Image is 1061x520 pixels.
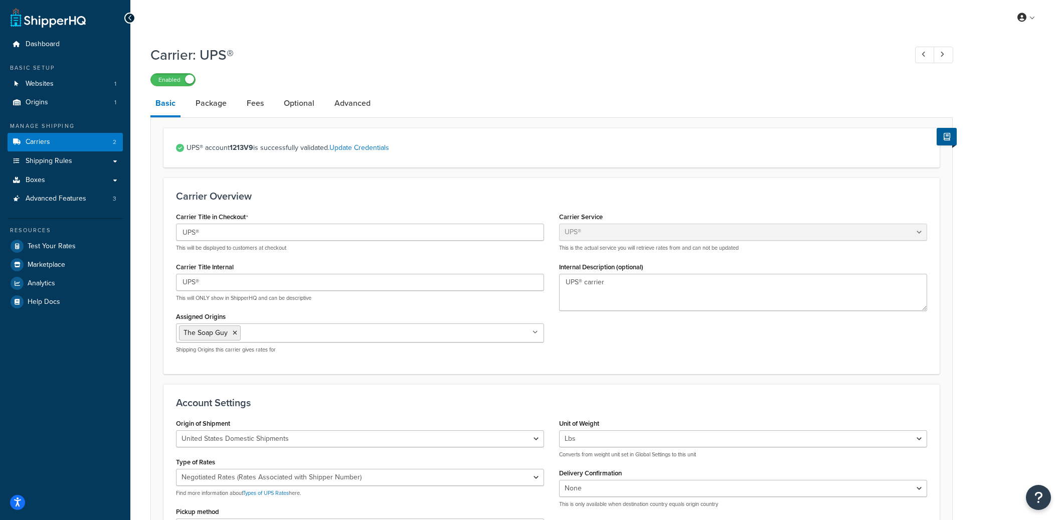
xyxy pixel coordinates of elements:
[8,190,123,208] a: Advanced Features3
[8,274,123,292] a: Analytics
[242,91,269,115] a: Fees
[176,508,219,515] label: Pickup method
[8,237,123,255] a: Test Your Rates
[176,346,544,354] p: Shipping Origins this carrier gives rates for
[559,451,927,458] p: Converts from weight unit set in Global Settings to this unit
[559,420,599,427] label: Unit of Weight
[26,195,86,203] span: Advanced Features
[176,397,927,408] h3: Account Settings
[26,176,45,185] span: Boxes
[8,75,123,93] a: Websites1
[8,190,123,208] li: Advanced Features
[8,64,123,72] div: Basic Setup
[176,458,215,466] label: Type of Rates
[26,80,54,88] span: Websites
[937,128,957,145] button: Show Help Docs
[559,469,622,477] label: Delivery Confirmation
[26,138,50,146] span: Carriers
[1026,485,1051,510] button: Open Resource Center
[230,142,253,153] strong: 1213V9
[559,263,643,271] label: Internal Description (optional)
[150,45,897,65] h1: Carrier: UPS®
[176,489,544,497] p: Find more information about here.
[26,157,72,165] span: Shipping Rules
[176,313,226,320] label: Assigned Origins
[8,133,123,151] li: Carriers
[26,98,48,107] span: Origins
[114,80,116,88] span: 1
[8,133,123,151] a: Carriers2
[915,47,935,63] a: Previous Record
[8,93,123,112] li: Origins
[8,293,123,311] a: Help Docs
[176,294,544,302] p: This will ONLY show in ShipperHQ and can be descriptive
[26,40,60,49] span: Dashboard
[329,142,389,153] a: Update Credentials
[559,274,927,311] textarea: UPS® carrier
[8,152,123,170] a: Shipping Rules
[151,74,195,86] label: Enabled
[8,256,123,274] a: Marketplace
[187,141,927,155] span: UPS® account is successfully validated.
[28,279,55,288] span: Analytics
[176,263,234,271] label: Carrier Title Internal
[8,171,123,190] a: Boxes
[559,244,927,252] p: This is the actual service you will retrieve rates from and can not be updated
[8,35,123,54] a: Dashboard
[8,122,123,130] div: Manage Shipping
[8,93,123,112] a: Origins1
[934,47,953,63] a: Next Record
[176,420,230,427] label: Origin of Shipment
[28,298,60,306] span: Help Docs
[176,244,544,252] p: This will be displayed to customers at checkout
[8,75,123,93] li: Websites
[113,138,116,146] span: 2
[243,489,289,497] a: Types of UPS Rates
[329,91,376,115] a: Advanced
[191,91,232,115] a: Package
[184,327,228,338] span: The Soap Guy
[150,91,181,117] a: Basic
[176,191,927,202] h3: Carrier Overview
[28,242,76,251] span: Test Your Rates
[559,500,927,508] p: This is only available when destination country equals origin country
[113,195,116,203] span: 3
[8,226,123,235] div: Resources
[114,98,116,107] span: 1
[176,213,248,221] label: Carrier Title in Checkout
[28,261,65,269] span: Marketplace
[279,91,319,115] a: Optional
[559,213,603,221] label: Carrier Service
